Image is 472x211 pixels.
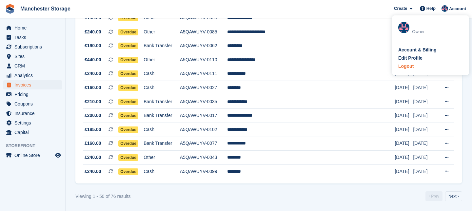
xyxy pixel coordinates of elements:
[180,164,227,178] td: A5QAWUYV-0099
[54,151,62,159] a: Preview store
[395,123,413,137] td: [DATE]
[413,123,437,137] td: [DATE]
[14,90,54,99] span: Pricing
[3,90,62,99] a: menu
[398,55,463,62] a: Edit Profile
[85,70,101,77] span: £240.00
[85,29,101,35] span: £240.00
[144,11,180,25] td: Cash
[144,25,180,39] td: Other
[3,118,62,127] a: menu
[395,81,413,95] td: [DATE]
[144,67,180,81] td: Cash
[180,151,227,165] td: A5QAWUYV-0043
[3,80,62,89] a: menu
[144,81,180,95] td: Cash
[85,98,101,105] span: £210.00
[180,25,227,39] td: A5QAWUYV-0085
[3,61,62,70] a: menu
[395,95,413,109] td: [DATE]
[85,42,101,49] span: £190.00
[18,3,73,14] a: Manchester Storage
[14,99,54,108] span: Coupons
[118,29,138,35] span: Overdue
[398,63,414,70] div: Logout
[75,193,131,200] div: Viewing 1 - 50 of 76 results
[180,123,227,137] td: A5QAWUYV-0102
[6,143,65,149] span: Storefront
[118,85,138,91] span: Overdue
[118,168,138,175] span: Overdue
[413,151,437,165] td: [DATE]
[85,14,101,21] span: £190.00
[395,137,413,151] td: [DATE]
[3,52,62,61] a: menu
[413,137,437,151] td: [DATE]
[14,23,54,32] span: Home
[413,109,437,123] td: [DATE]
[180,11,227,25] td: A5QAWUYV-0090
[180,53,227,67] td: A5QAWUYV-0110
[118,112,138,119] span: Overdue
[425,191,442,201] a: Previous
[85,168,101,175] span: £240.00
[144,53,180,67] td: Other
[3,151,62,160] a: menu
[85,140,101,147] span: £160.00
[3,99,62,108] a: menu
[180,67,227,81] td: A5QAWUYV-0111
[85,126,101,133] span: £185.00
[118,99,138,105] span: Overdue
[398,63,463,70] a: Logout
[118,154,138,161] span: Overdue
[413,95,437,109] td: [DATE]
[118,43,138,49] span: Overdue
[118,126,138,133] span: Overdue
[14,151,54,160] span: Online Store
[118,15,138,21] span: Overdue
[424,191,463,201] nav: Pages
[3,42,62,51] a: menu
[14,61,54,70] span: CRM
[3,23,62,32] a: menu
[3,128,62,137] a: menu
[14,109,54,118] span: Insurance
[85,154,101,161] span: £240.00
[14,33,54,42] span: Tasks
[395,164,413,178] td: [DATE]
[445,191,462,201] a: Next
[426,5,436,12] span: Help
[85,112,101,119] span: £200.00
[85,56,101,63] span: £440.00
[118,140,138,147] span: Overdue
[398,47,437,53] div: Account & Billing
[180,39,227,53] td: A5QAWUYV-0062
[144,109,180,123] td: Bank Transfer
[144,95,180,109] td: Bank Transfer
[395,109,413,123] td: [DATE]
[180,109,227,123] td: A5QAWUYV-0017
[144,123,180,137] td: Cash
[118,57,138,63] span: Overdue
[144,39,180,53] td: Bank Transfer
[14,42,54,51] span: Subscriptions
[395,151,413,165] td: [DATE]
[180,95,227,109] td: A5QAWUYV-0035
[449,6,466,12] span: Account
[85,84,101,91] span: £160.00
[413,81,437,95] td: [DATE]
[398,47,463,53] a: Account & Billing
[144,164,180,178] td: Cash
[412,29,463,35] div: Owner
[3,33,62,42] a: menu
[180,81,227,95] td: A5QAWUYV-0027
[14,71,54,80] span: Analytics
[14,128,54,137] span: Capital
[5,4,15,14] img: stora-icon-8386f47178a22dfd0bd8f6a31ec36ba5ce8667c1dd55bd0f319d3a0aa187defe.svg
[398,55,423,62] div: Edit Profile
[14,80,54,89] span: Invoices
[14,118,54,127] span: Settings
[3,109,62,118] a: menu
[180,137,227,151] td: A5QAWUYV-0077
[118,70,138,77] span: Overdue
